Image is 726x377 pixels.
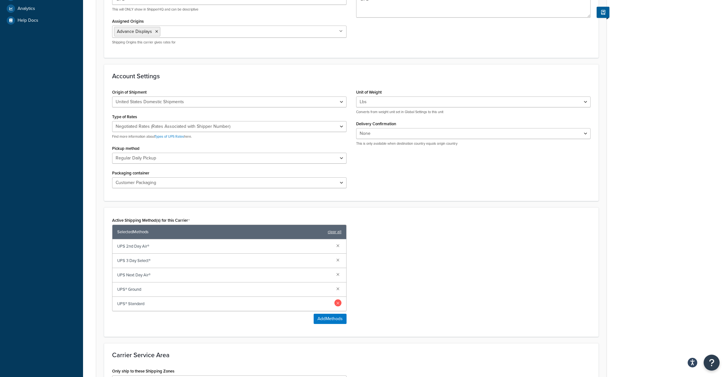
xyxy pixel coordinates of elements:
p: This will ONLY show in ShipperHQ and can be descriptive [112,7,347,12]
label: Packaging container [112,171,149,175]
label: Unit of Weight [356,90,382,95]
label: Origin of Shipment [112,90,147,95]
label: Type of Rates [112,114,137,119]
h3: Carrier Service Area [112,351,591,358]
label: Pickup method [112,146,140,151]
span: UPS® Standard [117,299,331,308]
label: Assigned Origins [112,19,144,24]
button: Show Help Docs [597,7,609,18]
button: Open Resource Center [704,355,720,371]
label: Delivery Confirmation [356,121,396,126]
span: Advance Displays [117,28,152,35]
p: Find more information about here. [112,134,347,139]
p: This is only available when destination country equals origin country [356,141,591,146]
p: Shipping Origins this carrier gives rates for [112,40,347,45]
h3: Account Settings [112,73,591,80]
label: Active Shipping Method(s) for this Carrier [112,218,190,223]
a: clear all [328,227,341,236]
a: Types of UPS Rates [155,134,184,139]
span: Analytics [18,6,35,12]
span: UPS 3 Day Select® [117,256,331,265]
p: Converts from weight unit set in Global Settings to this unit [356,110,591,114]
span: Selected Methods [117,227,325,236]
button: AddMethods [314,314,347,324]
a: Help Docs [5,15,78,26]
span: Help Docs [18,18,38,23]
span: UPS Next Day Air® [117,271,331,280]
span: UPS 2nd Day Air® [117,242,331,251]
a: Analytics [5,3,78,14]
label: Only ship to these Shipping Zones [112,369,174,373]
span: UPS® Ground [117,285,331,294]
